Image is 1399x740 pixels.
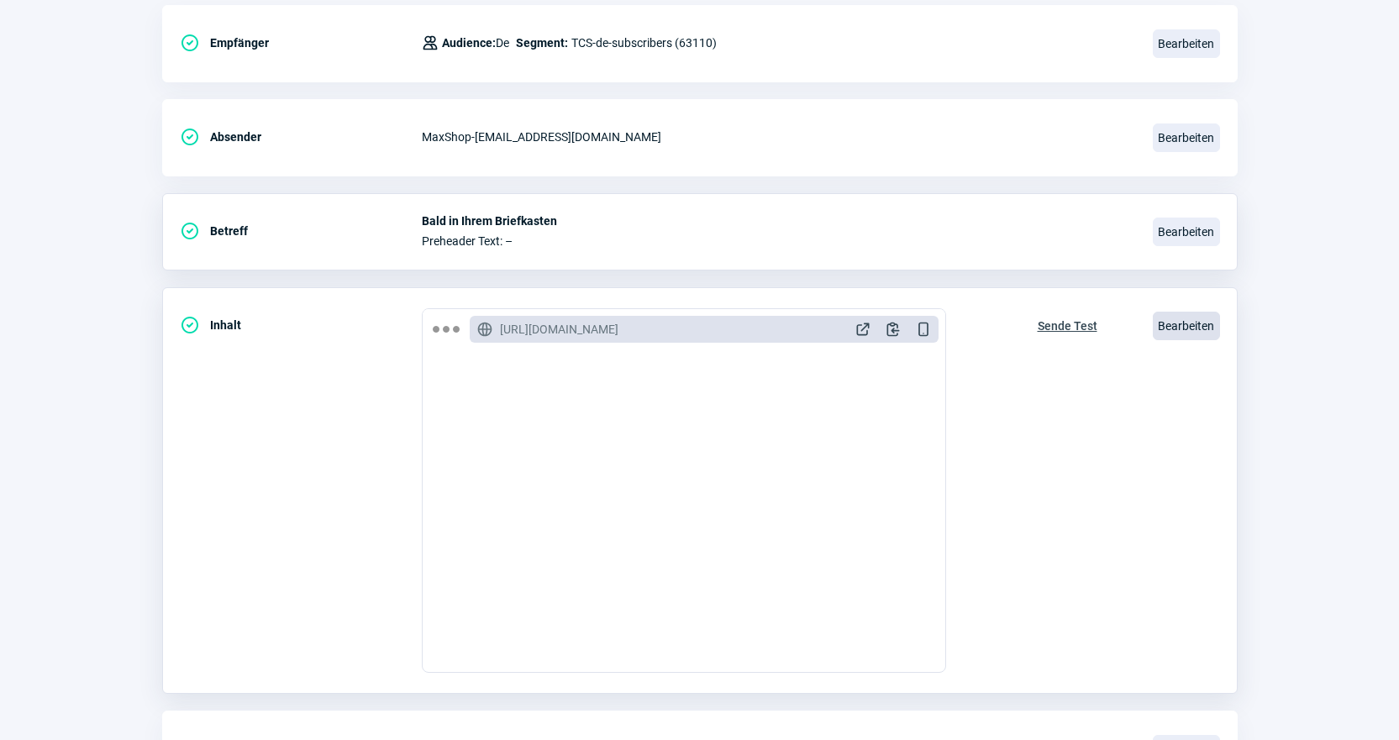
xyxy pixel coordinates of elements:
[180,214,422,248] div: Betreff
[1153,123,1220,152] span: Bearbeiten
[1153,312,1220,340] span: Bearbeiten
[442,36,496,50] span: Audience:
[180,308,422,342] div: Inhalt
[422,214,1133,228] span: Bald in Ihrem Briefkasten
[442,33,509,53] span: De
[1020,308,1115,340] button: Sende Test
[500,321,618,338] span: [URL][DOMAIN_NAME]
[422,234,1133,248] span: Preheader Text: –
[1153,218,1220,246] span: Bearbeiten
[422,120,1133,154] div: MaxShop - [EMAIL_ADDRESS][DOMAIN_NAME]
[422,26,717,60] div: TCS-de-subscribers (63110)
[516,33,568,53] span: Segment:
[1153,29,1220,58] span: Bearbeiten
[1038,312,1097,339] span: Sende Test
[180,120,422,154] div: Absender
[180,26,422,60] div: Empfänger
